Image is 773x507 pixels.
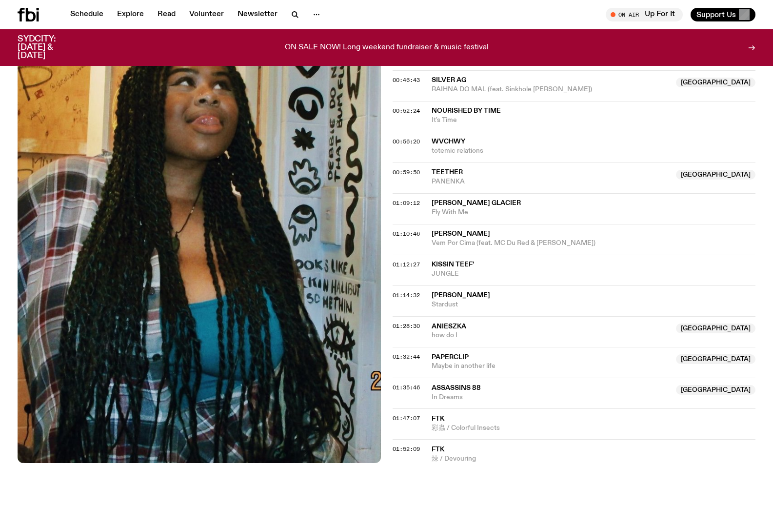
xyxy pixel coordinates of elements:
[393,76,420,84] span: 00:46:43
[393,230,420,238] span: 01:10:46
[393,107,420,115] span: 00:52:24
[285,43,489,52] p: ON SALE NOW! Long weekend fundraiser & music festival
[152,8,181,21] a: Read
[393,414,420,422] span: 01:47:07
[676,324,755,333] span: [GEOGRAPHIC_DATA]
[432,323,466,330] span: Anieszka
[393,261,420,268] span: 01:12:27
[393,291,420,299] span: 01:14:32
[432,292,490,299] span: [PERSON_NAME]
[696,10,736,19] span: Support Us
[432,169,463,176] span: Teether
[432,208,756,217] span: Fly With Me
[676,385,755,395] span: [GEOGRAPHIC_DATA]
[432,200,521,206] span: [PERSON_NAME] Glacier
[64,8,109,21] a: Schedule
[432,138,465,145] span: WVCHWY
[432,261,474,268] span: kissin teef'
[432,85,671,94] span: RAIHNA DO MAL (feat. Sinkhole [PERSON_NAME])
[432,230,490,237] span: [PERSON_NAME]
[111,8,150,21] a: Explore
[393,138,420,145] span: 00:56:20
[432,415,444,422] span: FTK
[393,384,420,391] span: 01:35:46
[432,331,671,340] span: how do I
[432,77,466,83] span: Silver AG
[393,168,420,176] span: 00:59:50
[676,354,755,364] span: [GEOGRAPHIC_DATA]
[393,199,420,207] span: 01:09:12
[393,322,420,330] span: 01:28:30
[393,445,420,453] span: 01:52:09
[676,170,755,180] span: [GEOGRAPHIC_DATA]
[432,424,756,433] span: 彩蟲 / Colorful Insects
[232,8,283,21] a: Newsletter
[432,393,671,402] span: In Dreams
[432,269,756,279] span: JUNGLE
[432,116,756,125] span: It's Time
[432,446,444,453] span: FTK
[432,362,671,371] span: Maybe in another life
[18,35,80,60] h3: SYDCITY: [DATE] & [DATE]
[432,354,469,361] span: paperclip
[432,385,481,391] span: Assassins 88
[691,8,755,21] button: Support Us
[432,239,756,248] span: Vem Por Cima (feat. MC Du Red & [PERSON_NAME])
[393,353,420,361] span: 01:32:44
[676,78,755,87] span: [GEOGRAPHIC_DATA]
[183,8,230,21] a: Volunteer
[606,8,683,21] button: On AirUp For It
[432,107,501,114] span: Nourished By Time
[432,146,756,156] span: totemic relations
[432,300,756,309] span: Stardust
[432,454,756,464] span: 煉 / Devouring
[432,177,671,186] span: PANENKA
